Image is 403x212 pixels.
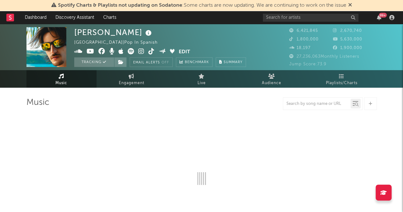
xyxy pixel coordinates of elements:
[74,57,114,67] button: Tracking
[289,55,359,59] span: 27,236,063 Monthly Listeners
[377,15,381,20] button: 99+
[289,29,318,33] span: 6,421,845
[74,39,165,47] div: [GEOGRAPHIC_DATA] | Pop in Spanish
[185,59,209,66] span: Benchmark
[289,62,327,66] span: Jump Score: 73.9
[26,70,97,88] a: Music
[307,70,377,88] a: Playlists/Charts
[58,3,346,8] span: : Some charts are now updating. We are continuing to work on the issue
[167,70,237,88] a: Live
[333,37,362,41] span: 5,630,000
[289,46,311,50] span: 18,197
[216,57,246,67] button: Summary
[58,3,182,8] span: Spotify Charts & Playlists not updating on Sodatone
[20,11,51,24] a: Dashboard
[237,70,307,88] a: Audience
[119,79,144,87] span: Engagement
[99,11,121,24] a: Charts
[162,61,169,64] em: Off
[379,13,387,18] div: 99 +
[333,29,362,33] span: 2,670,740
[348,3,352,8] span: Dismiss
[97,70,167,88] a: Engagement
[55,79,67,87] span: Music
[130,57,173,67] button: Email AlertsOff
[176,57,212,67] a: Benchmark
[198,79,206,87] span: Live
[326,79,357,87] span: Playlists/Charts
[262,79,281,87] span: Audience
[289,37,319,41] span: 1,800,000
[51,11,99,24] a: Discovery Assistant
[74,27,153,38] div: [PERSON_NAME]
[283,101,350,106] input: Search by song name or URL
[224,61,242,64] span: Summary
[333,46,362,50] span: 1,900,000
[179,48,190,56] button: Edit
[263,14,358,22] input: Search for artists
